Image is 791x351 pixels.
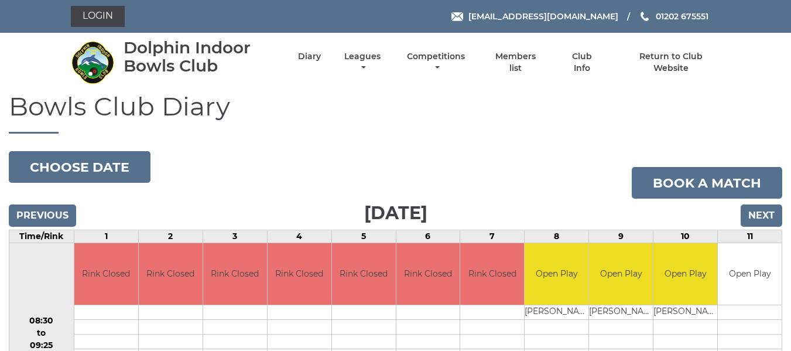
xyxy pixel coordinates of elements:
[331,230,396,243] td: 5
[525,230,589,243] td: 8
[396,243,460,305] td: Rink Closed
[656,11,708,22] span: 01202 675551
[71,40,115,84] img: Dolphin Indoor Bowls Club
[9,230,74,243] td: Time/Rink
[138,230,203,243] td: 2
[589,243,653,305] td: Open Play
[203,243,267,305] td: Rink Closed
[653,230,718,243] td: 10
[460,230,525,243] td: 7
[525,305,588,319] td: [PERSON_NAME]
[332,243,396,305] td: Rink Closed
[653,305,717,319] td: [PERSON_NAME]
[451,10,618,23] a: Email [EMAIL_ADDRESS][DOMAIN_NAME]
[9,205,76,227] input: Previous
[139,243,203,305] td: Rink Closed
[741,205,782,227] input: Next
[9,151,150,183] button: Choose date
[718,230,782,243] td: 11
[74,230,138,243] td: 1
[525,243,588,305] td: Open Play
[203,230,267,243] td: 3
[718,243,782,305] td: Open Play
[405,51,468,74] a: Competitions
[298,51,321,62] a: Diary
[451,12,463,21] img: Email
[267,230,331,243] td: 4
[632,167,782,199] a: Book a match
[468,11,618,22] span: [EMAIL_ADDRESS][DOMAIN_NAME]
[460,243,524,305] td: Rink Closed
[621,51,720,74] a: Return to Club Website
[396,230,460,243] td: 6
[74,243,138,305] td: Rink Closed
[341,51,383,74] a: Leagues
[488,51,542,74] a: Members list
[589,230,653,243] td: 9
[641,12,649,21] img: Phone us
[124,39,278,75] div: Dolphin Indoor Bowls Club
[639,10,708,23] a: Phone us 01202 675551
[71,6,125,27] a: Login
[589,305,653,319] td: [PERSON_NAME]
[268,243,331,305] td: Rink Closed
[653,243,717,305] td: Open Play
[563,51,601,74] a: Club Info
[9,92,782,134] h1: Bowls Club Diary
